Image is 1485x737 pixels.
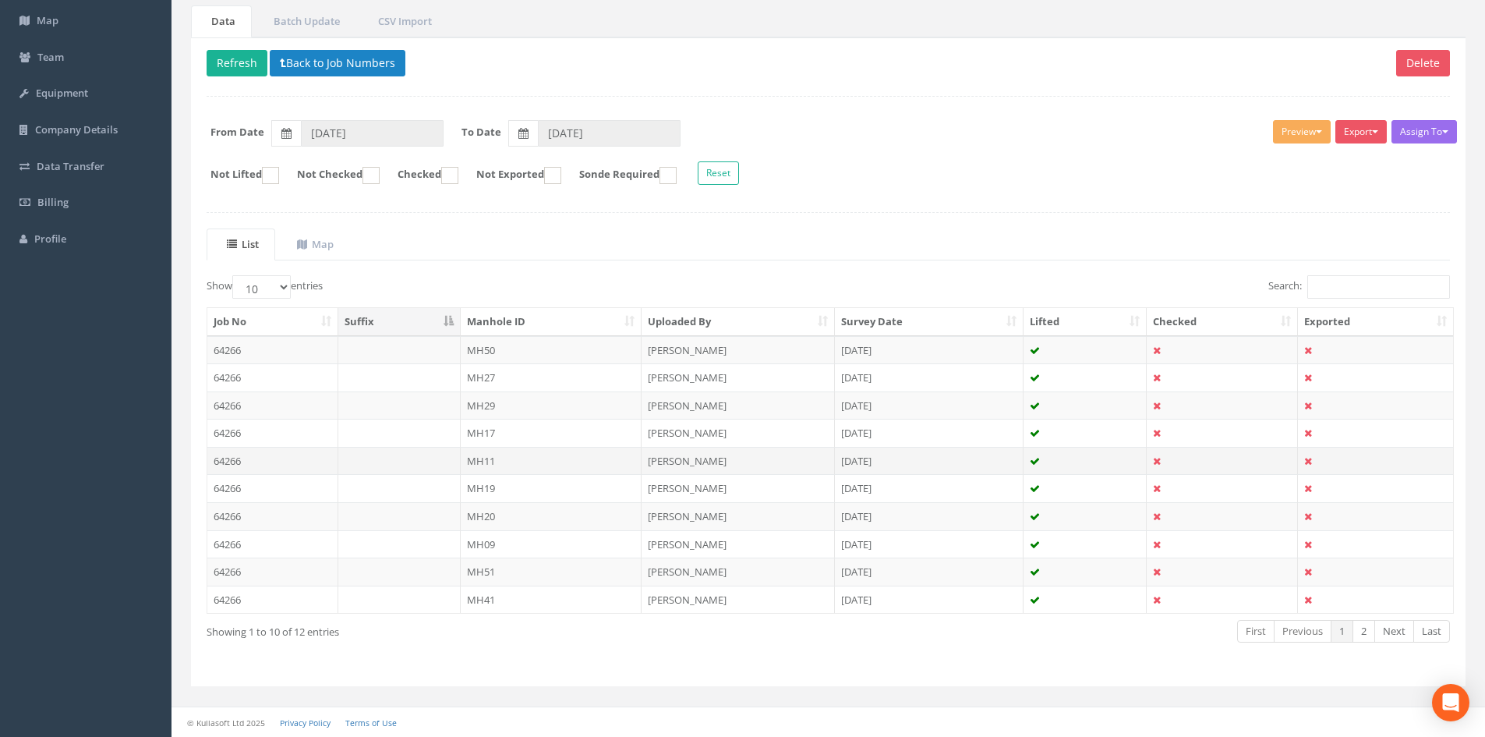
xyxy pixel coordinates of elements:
[461,447,642,475] td: MH11
[642,586,835,614] td: [PERSON_NAME]
[280,718,331,728] a: Privacy Policy
[34,232,66,246] span: Profile
[1298,308,1453,336] th: Exported: activate to sort column ascending
[835,363,1024,392] td: [DATE]
[382,167,458,184] label: Checked
[1374,620,1414,643] a: Next
[835,474,1024,502] td: [DATE]
[281,167,380,184] label: Not Checked
[207,229,275,260] a: List
[642,308,835,336] th: Uploaded By: activate to sort column ascending
[538,120,681,147] input: To Date
[642,419,835,447] td: [PERSON_NAME]
[297,237,334,251] uib-tab-heading: Map
[835,308,1024,336] th: Survey Date: activate to sort column ascending
[1024,308,1147,336] th: Lifted: activate to sort column ascending
[642,447,835,475] td: [PERSON_NAME]
[461,586,642,614] td: MH41
[642,363,835,392] td: [PERSON_NAME]
[338,308,461,336] th: Suffix: activate to sort column descending
[207,502,338,530] td: 64266
[461,125,501,140] label: To Date
[461,530,642,558] td: MH09
[195,167,279,184] label: Not Lifted
[207,363,338,392] td: 64266
[253,5,356,37] a: Batch Update
[835,392,1024,420] td: [DATE]
[345,718,397,728] a: Terms of Use
[1432,684,1469,721] div: Open Intercom Messenger
[835,419,1024,447] td: [DATE]
[642,336,835,364] td: [PERSON_NAME]
[835,530,1024,558] td: [DATE]
[35,122,118,136] span: Company Details
[207,530,338,558] td: 64266
[37,13,58,27] span: Map
[207,474,338,502] td: 64266
[1335,120,1387,144] button: Export
[461,474,642,502] td: MH19
[461,419,642,447] td: MH17
[1307,275,1450,299] input: Search:
[1237,620,1275,643] a: First
[1331,620,1353,643] a: 1
[461,336,642,364] td: MH50
[207,419,338,447] td: 64266
[1268,275,1450,299] label: Search:
[1147,308,1298,336] th: Checked: activate to sort column ascending
[207,50,267,76] button: Refresh
[37,50,64,64] span: Team
[187,718,265,728] small: © Kullasoft Ltd 2025
[461,167,561,184] label: Not Exported
[207,447,338,475] td: 64266
[207,336,338,364] td: 64266
[36,86,88,100] span: Equipment
[564,167,677,184] label: Sonde Required
[358,5,448,37] a: CSV Import
[270,50,405,76] button: Back to Job Numbers
[191,5,252,37] a: Data
[1352,620,1375,643] a: 2
[642,474,835,502] td: [PERSON_NAME]
[207,392,338,420] td: 64266
[461,363,642,392] td: MH27
[207,275,323,299] label: Show entries
[1274,620,1331,643] a: Previous
[642,530,835,558] td: [PERSON_NAME]
[207,618,711,640] div: Showing 1 to 10 of 12 entries
[277,229,350,260] a: Map
[207,586,338,614] td: 64266
[835,558,1024,586] td: [DATE]
[835,336,1024,364] td: [DATE]
[835,502,1024,530] td: [DATE]
[1273,120,1331,144] button: Preview
[461,392,642,420] td: MH29
[301,120,444,147] input: From Date
[1396,50,1450,76] button: Delete
[642,392,835,420] td: [PERSON_NAME]
[207,558,338,586] td: 64266
[461,502,642,530] td: MH20
[207,308,338,336] th: Job No: activate to sort column ascending
[1391,120,1457,144] button: Assign To
[210,125,264,140] label: From Date
[1413,620,1450,643] a: Last
[227,237,259,251] uib-tab-heading: List
[835,447,1024,475] td: [DATE]
[232,275,291,299] select: Showentries
[642,502,835,530] td: [PERSON_NAME]
[37,195,69,209] span: Billing
[461,308,642,336] th: Manhole ID: activate to sort column ascending
[835,586,1024,614] td: [DATE]
[37,159,104,173] span: Data Transfer
[642,558,835,586] td: [PERSON_NAME]
[461,558,642,586] td: MH51
[698,161,739,185] button: Reset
